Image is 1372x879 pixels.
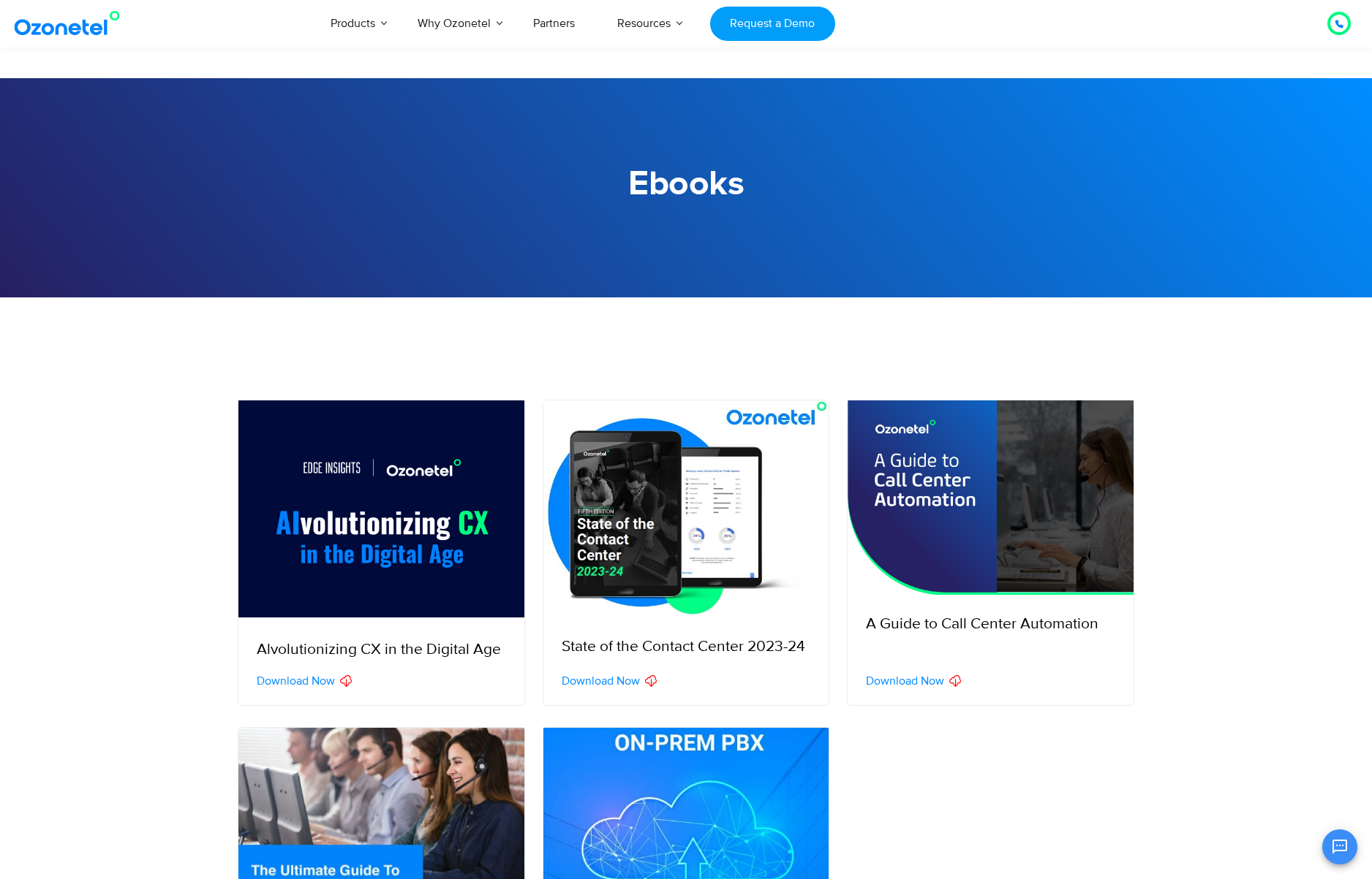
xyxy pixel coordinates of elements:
[866,613,1115,636] p: A Guide to Call Center Automation
[257,675,352,687] a: Download Now
[229,164,1143,205] h1: Ebooks
[562,675,657,687] a: Download Now
[562,675,640,687] span: Download Now
[866,675,944,687] span: Download Now
[257,675,335,687] span: Download Now
[1322,829,1357,864] button: Open chat
[562,636,811,659] p: State of the Contact Center 2023-24
[257,639,506,662] p: Alvolutionizing CX in the Digital Age
[866,675,961,687] a: Download Now
[710,7,835,41] a: Request a Demo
